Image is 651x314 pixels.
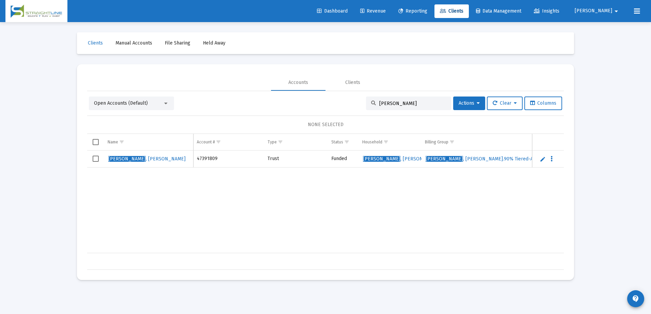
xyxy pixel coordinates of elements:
a: Reporting [393,4,433,18]
a: Manual Accounts [110,36,158,50]
div: Account # [197,139,215,145]
span: Show filter options for column 'Status' [344,139,349,144]
span: Dashboard [317,8,348,14]
td: Column Billing Group [422,134,546,150]
span: Columns [530,100,556,106]
span: Data Management [476,8,521,14]
div: Funded [331,155,355,162]
span: [PERSON_NAME] [575,8,612,14]
button: Clear [487,97,523,110]
a: Edit [540,156,546,162]
span: Open Accounts (Default) [94,100,148,106]
a: Dashboard [312,4,353,18]
td: Column Name [104,134,193,150]
a: Insights [528,4,565,18]
td: Trust [264,151,328,168]
div: Data grid [87,134,564,270]
span: Revenue [360,8,386,14]
button: Columns [524,97,562,110]
span: Actions [459,100,480,106]
span: Reporting [398,8,427,14]
div: Household [362,139,382,145]
div: Type [268,139,277,145]
a: Data Management [471,4,527,18]
a: [PERSON_NAME], [PERSON_NAME] [362,154,441,164]
span: Show filter options for column 'Account #' [216,139,221,144]
input: Search [379,101,446,106]
a: [PERSON_NAME], [PERSON_NAME] [108,154,186,164]
span: Clients [440,8,463,14]
span: Manual Accounts [115,40,152,46]
img: Dashboard [11,4,62,18]
a: Clients [434,4,469,18]
span: Insights [534,8,559,14]
td: Column Account # [193,134,264,150]
td: Column Household [359,134,422,150]
span: [PERSON_NAME] [426,156,463,162]
span: Show filter options for column 'Billing Group' [449,139,455,144]
a: Clients [82,36,108,50]
div: Accounts [288,79,308,86]
div: Clients [345,79,360,86]
span: [PERSON_NAME] [108,156,146,162]
div: Status [331,139,343,145]
span: Show filter options for column 'Type' [278,139,283,144]
span: Show filter options for column 'Household' [383,139,388,144]
td: 47391809 [193,151,264,168]
div: Billing Group [425,139,448,145]
button: [PERSON_NAME] [567,4,629,18]
button: Actions [453,97,485,110]
span: [PERSON_NAME] [363,156,400,162]
span: Held Away [203,40,225,46]
span: , [PERSON_NAME].90% Tiered-Arrears [426,156,547,162]
td: Column Type [264,134,328,150]
a: [PERSON_NAME], [PERSON_NAME].90% Tiered-Arrears [425,154,547,164]
span: File Sharing [165,40,190,46]
mat-icon: contact_support [632,295,640,303]
div: Select row [93,156,99,162]
div: NONE SELECTED [93,121,558,128]
span: , [PERSON_NAME] [108,156,186,162]
a: Revenue [355,4,391,18]
div: Select all [93,139,99,145]
span: , [PERSON_NAME] [363,156,440,162]
span: Clients [88,40,103,46]
a: File Sharing [159,36,196,50]
div: Name [108,139,118,145]
span: Clear [493,100,517,106]
span: Show filter options for column 'Name' [119,139,124,144]
td: Column Status [328,134,359,150]
mat-icon: arrow_drop_down [612,4,620,18]
a: Held Away [197,36,231,50]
